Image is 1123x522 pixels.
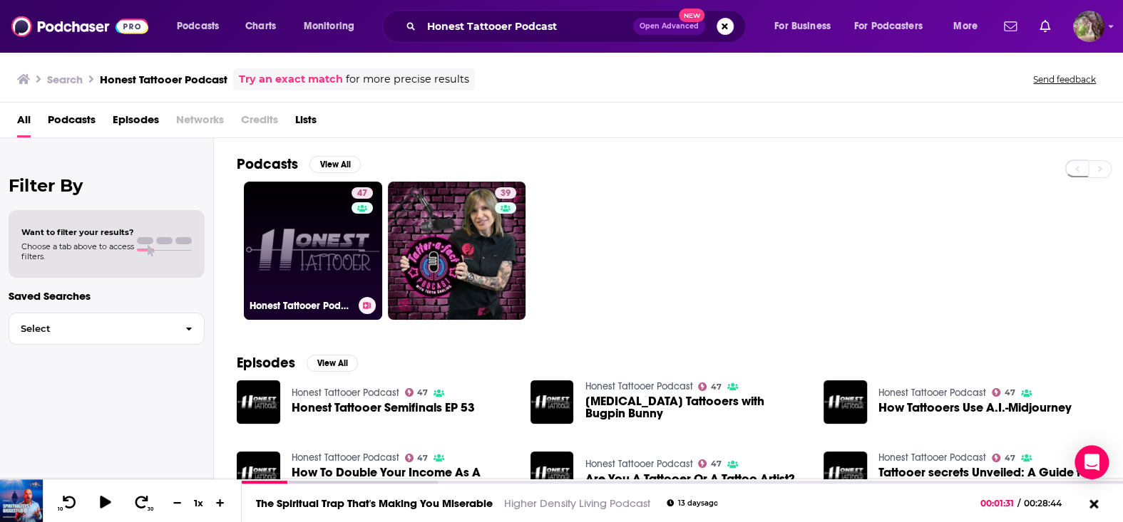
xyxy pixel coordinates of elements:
[388,182,526,320] a: 39
[421,15,633,38] input: Search podcasts, credits, & more...
[352,187,373,199] a: 47
[48,108,96,137] a: Podcasts
[177,16,219,36] span: Podcasts
[878,402,1072,414] a: How Tattooers Use A.I.-Midjourney
[1005,390,1015,396] span: 47
[17,108,31,137] a: All
[292,402,475,414] a: Honest Tattooer Semifinals EP 53
[530,380,574,424] img: Covid Tattooers with Bugpin Bunny
[11,13,148,40] img: Podchaser - Follow, Share and Rate Podcasts
[346,71,469,88] span: for more precise results
[980,498,1017,508] span: 00:01:31
[774,16,831,36] span: For Business
[357,187,367,201] span: 47
[292,466,513,491] a: How To Double Your Income As A Tattooer with Christian Masot
[1073,11,1104,42] button: Show profile menu
[998,14,1022,38] a: Show notifications dropdown
[1073,11,1104,42] span: Logged in as MSanz
[245,16,276,36] span: Charts
[304,16,354,36] span: Monitoring
[1020,498,1076,508] span: 00:28:44
[698,459,722,468] a: 47
[953,16,978,36] span: More
[292,466,513,491] span: How To Double Your Income As A Tattooer with [PERSON_NAME]
[992,454,1015,462] a: 47
[237,354,295,372] h2: Episodes
[167,15,237,38] button: open menu
[396,10,759,43] div: Search podcasts, credits, & more...
[854,16,923,36] span: For Podcasters
[9,289,205,303] p: Saved Searches
[495,187,516,199] a: 39
[1034,14,1056,38] a: Show notifications dropdown
[250,300,353,312] h3: Honest Tattooer Podcast
[237,354,358,372] a: EpisodesView All
[256,496,493,510] a: The Spiritual Trap That's Making You Miserable
[878,387,986,399] a: Honest Tattooer Podcast
[585,395,806,419] a: Covid Tattooers with Bugpin Bunny
[943,15,995,38] button: open menu
[236,15,284,38] a: Charts
[405,388,429,397] a: 47
[530,451,574,495] img: Are You A Tattooer Or A Tattoo Artist?
[501,187,511,201] span: 39
[129,494,156,512] button: 30
[295,108,317,137] span: Lists
[417,455,428,461] span: 47
[244,182,382,320] a: 47Honest Tattooer Podcast
[1017,498,1020,508] span: /
[237,155,298,173] h2: Podcasts
[585,380,692,392] a: Honest Tattooer Podcast
[504,496,650,510] a: Higher Density Living Podcast
[878,451,986,464] a: Honest Tattooer Podcast
[148,506,153,512] span: 30
[405,454,429,462] a: 47
[9,324,174,333] span: Select
[711,461,722,467] span: 47
[824,380,867,424] img: How Tattooers Use A.I.-Midjourney
[1073,11,1104,42] img: User Profile
[585,473,794,485] a: Are You A Tattooer Or A Tattoo Artist?
[21,241,134,261] span: Choose a tab above to access filters.
[845,15,943,38] button: open menu
[187,497,211,508] div: 1 x
[9,175,205,196] h2: Filter By
[640,23,699,30] span: Open Advanced
[237,451,280,495] img: How To Double Your Income As A Tattooer with Christian Masot
[679,9,704,22] span: New
[824,451,867,495] img: Tattooer secrets Unveiled: A Guide to Making Money in Foreign Lands
[698,382,722,391] a: 47
[417,390,428,396] span: 47
[241,108,278,137] span: Credits
[21,227,134,237] span: Want to filter your results?
[237,380,280,424] img: Honest Tattooer Semifinals EP 53
[294,15,373,38] button: open menu
[55,494,82,512] button: 10
[100,73,227,86] h3: Honest Tattooer Podcast
[237,155,361,173] a: PodcastsView All
[711,384,722,390] span: 47
[307,355,358,372] button: View All
[585,395,806,419] span: [MEDICAL_DATA] Tattooers with Bugpin Bunny
[585,458,692,470] a: Honest Tattooer Podcast
[878,466,1100,491] a: Tattooer secrets Unveiled: A Guide to Making Money in Foreign Lands
[113,108,159,137] a: Episodes
[47,73,83,86] h3: Search
[1075,445,1109,479] div: Open Intercom Messenger
[764,15,848,38] button: open menu
[292,451,399,464] a: Honest Tattooer Podcast
[239,71,343,88] a: Try an exact match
